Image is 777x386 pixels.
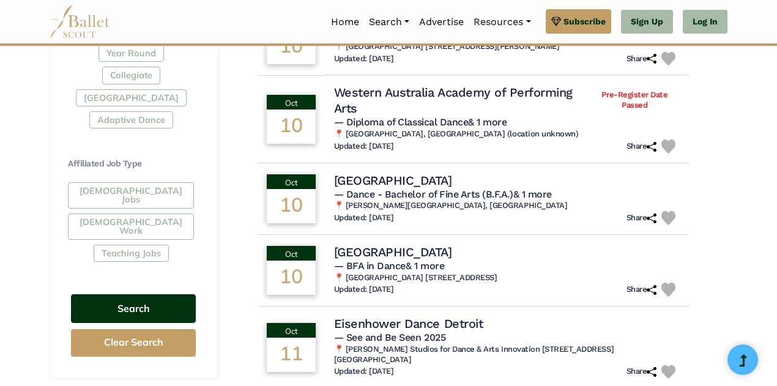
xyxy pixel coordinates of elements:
h4: [GEOGRAPHIC_DATA] [334,173,452,188]
a: Log In [683,10,727,34]
h6: Updated: [DATE] [334,54,394,64]
a: Home [326,9,364,35]
h6: Share [626,141,657,152]
a: Resources [469,9,535,35]
button: Clear Search [71,329,196,357]
span: Pre-Register Date Passed [590,90,680,111]
a: Sign Up [621,10,673,34]
div: 11 [267,338,316,372]
span: — Diploma of Classical Dance [334,116,507,128]
div: 10 [267,109,316,144]
h6: Updated: [DATE] [334,366,394,377]
a: Advertise [414,9,469,35]
span: — Dance - Bachelor of Fine Arts (B.F.A.) [334,188,552,200]
img: gem.svg [551,15,561,28]
a: & 1 more [468,116,507,128]
h6: 📍 [PERSON_NAME] Studios for Dance & Arts Innovation [STREET_ADDRESS] [GEOGRAPHIC_DATA] [334,344,680,365]
a: Search [364,9,414,35]
a: Subscribe [546,9,611,34]
h6: Share [626,54,657,64]
h6: Share [626,284,657,295]
div: Oct [267,174,316,189]
div: 10 [267,30,316,64]
h4: [GEOGRAPHIC_DATA] [334,244,452,260]
a: & 1 more [406,260,444,272]
div: Oct [267,246,316,261]
h6: Share [626,366,657,377]
h6: Share [626,213,657,223]
h6: Updated: [DATE] [334,213,394,223]
div: 10 [267,261,316,295]
div: Oct [267,95,316,109]
h6: 📍 [GEOGRAPHIC_DATA] [STREET_ADDRESS][PERSON_NAME] [334,42,680,52]
h4: Eisenhower Dance Detroit [334,316,483,332]
h6: 📍 [GEOGRAPHIC_DATA], [GEOGRAPHIC_DATA] (location unknown) [334,129,680,139]
span: — BFA in Dance [334,260,444,272]
a: & 1 more [513,188,552,200]
h6: Updated: [DATE] [334,141,394,152]
h6: Updated: [DATE] [334,284,394,295]
span: Subscribe [563,15,606,28]
span: — See and Be Seen 2025 [334,332,445,343]
h6: 📍 [GEOGRAPHIC_DATA] [STREET_ADDRESS] [334,273,680,283]
h4: Western Australia Academy of Performing Arts [334,84,590,116]
h4: Affiliated Job Type [68,158,199,170]
button: Search [71,294,196,323]
div: 10 [267,189,316,223]
div: Oct [267,323,316,338]
h6: 📍 [PERSON_NAME][GEOGRAPHIC_DATA], [GEOGRAPHIC_DATA] [334,201,680,211]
